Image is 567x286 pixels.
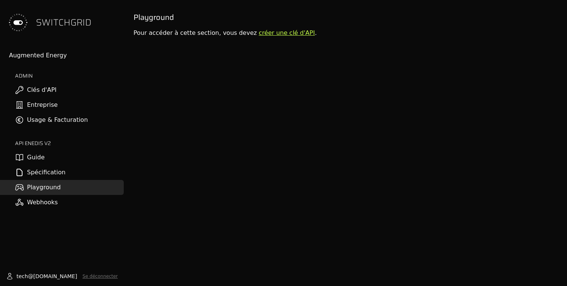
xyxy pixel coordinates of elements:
[9,51,124,60] div: Augmented Energy
[36,16,91,28] span: SWITCHGRID
[33,273,77,280] span: [DOMAIN_NAME]
[133,12,561,22] h2: Playground
[82,273,118,279] button: Se déconnecter
[16,273,28,280] span: tech
[28,273,33,280] span: @
[15,72,124,79] h2: ADMIN
[6,10,30,34] img: Switchgrid Logo
[133,28,561,37] div: Pour accéder à cette section, vous devez .
[259,29,315,36] a: créer une clé d'API
[15,139,124,147] h2: API ENEDIS v2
